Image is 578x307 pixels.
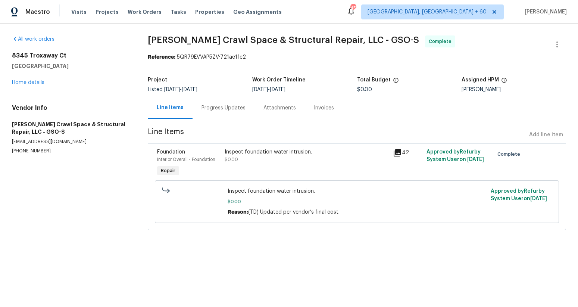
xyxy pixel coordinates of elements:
[201,104,246,112] div: Progress Updates
[350,4,356,12] div: 453
[148,87,197,92] span: Listed
[12,37,54,42] a: All work orders
[164,87,180,92] span: [DATE]
[164,87,197,92] span: -
[497,151,523,158] span: Complete
[128,8,162,16] span: Work Orders
[467,157,484,162] span: [DATE]
[462,87,566,92] div: [PERSON_NAME]
[522,8,567,16] span: [PERSON_NAME]
[314,104,334,112] div: Invoices
[393,77,399,87] span: The total cost of line items that have been proposed by Opendoor. This sum includes line items th...
[182,87,197,92] span: [DATE]
[148,55,175,60] b: Reference:
[171,9,186,15] span: Tasks
[225,148,388,156] div: Inspect foundation water intrusion.
[12,80,44,85] a: Home details
[25,8,50,16] span: Maestro
[252,87,268,92] span: [DATE]
[491,189,547,201] span: Approved by Refurby System User on
[195,8,224,16] span: Properties
[427,149,484,162] span: Approved by Refurby System User on
[225,157,238,162] span: $0.00
[357,87,372,92] span: $0.00
[12,139,130,145] p: [EMAIL_ADDRESS][DOMAIN_NAME]
[148,77,167,83] h5: Project
[368,8,487,16] span: [GEOGRAPHIC_DATA], [GEOGRAPHIC_DATA] + 60
[158,167,178,174] span: Repair
[233,8,282,16] span: Geo Assignments
[228,210,248,215] span: Reason:
[96,8,119,16] span: Projects
[12,121,130,136] h5: [PERSON_NAME] Crawl Space & Structural Repair, LLC - GSO-S
[12,62,130,70] h5: [GEOGRAPHIC_DATA]
[429,38,454,45] span: Complete
[462,77,499,83] h5: Assigned HPM
[228,187,486,195] span: Inspect foundation water intrusion.
[12,148,130,154] p: [PHONE_NUMBER]
[157,157,215,162] span: Interior Overall - Foundation
[530,196,547,201] span: [DATE]
[252,77,306,83] h5: Work Order Timeline
[393,148,422,157] div: 42
[501,77,507,87] span: The hpm assigned to this work order.
[228,198,486,205] span: $0.00
[157,149,185,155] span: Foundation
[248,210,340,215] span: (TD) Updated per vendor’s final cost.
[270,87,285,92] span: [DATE]
[71,8,87,16] span: Visits
[357,77,391,83] h5: Total Budget
[12,104,130,112] h4: Vendor Info
[148,53,566,61] div: 5QR79EVVAP5ZV-721ae1fe2
[157,104,184,111] div: Line Items
[263,104,296,112] div: Attachments
[252,87,285,92] span: -
[148,128,526,142] span: Line Items
[12,52,130,59] h2: 8345 Troxaway Ct
[148,35,419,44] span: [PERSON_NAME] Crawl Space & Structural Repair, LLC - GSO-S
